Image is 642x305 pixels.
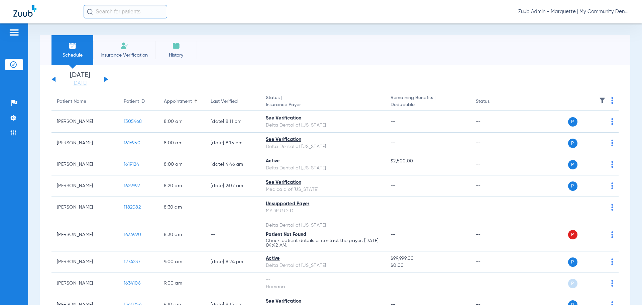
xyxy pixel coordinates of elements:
span: $2,500.00 [391,158,465,165]
div: See Verification [266,298,380,305]
img: hamburger-icon [9,28,19,36]
img: group-dot-blue.svg [611,204,613,211]
div: Delta Dental of [US_STATE] [266,143,380,150]
img: Zuub Logo [13,5,36,17]
img: Search Icon [87,9,93,15]
div: Active [266,255,380,262]
div: Active [266,158,380,165]
span: P [568,117,577,127]
p: Check patient details or contact the payer. [DATE] 04:42 AM. [266,238,380,248]
img: Schedule [69,42,77,50]
td: [DATE] 2:07 AM [205,175,260,197]
td: [PERSON_NAME] [51,218,118,251]
td: -- [470,111,516,133]
img: group-dot-blue.svg [611,140,613,146]
span: 1619124 [124,162,139,167]
span: Patient Not Found [266,232,306,237]
div: Delta Dental of [US_STATE] [266,222,380,229]
div: See Verification [266,136,380,143]
td: -- [205,273,260,294]
td: [PERSON_NAME] [51,251,118,273]
span: $0.00 [391,262,465,269]
span: 1274237 [124,259,140,264]
td: [PERSON_NAME] [51,154,118,175]
div: Delta Dental of [US_STATE] [266,262,380,269]
th: Status | [260,92,385,111]
div: Patient Name [57,98,113,105]
td: 8:00 AM [158,111,205,133]
span: -- [391,141,396,145]
span: 1616950 [124,141,140,145]
span: History [160,52,192,59]
div: Appointment [164,98,192,105]
td: 8:20 AM [158,175,205,197]
span: 1305468 [124,119,142,124]
td: [PERSON_NAME] [51,133,118,154]
td: -- [470,154,516,175]
div: Delta Dental of [US_STATE] [266,165,380,172]
td: 8:30 AM [158,218,205,251]
a: [DATE] [60,80,100,87]
span: 1182082 [124,205,141,210]
td: 8:30 AM [158,197,205,218]
td: -- [470,251,516,273]
td: -- [470,175,516,197]
td: 9:00 AM [158,251,205,273]
div: Patient ID [124,98,153,105]
div: MYDP GOLD [266,208,380,215]
img: group-dot-blue.svg [611,161,613,168]
span: Deductible [391,101,465,108]
img: x.svg [596,258,603,265]
div: Delta Dental of [US_STATE] [266,122,380,129]
td: 9:00 AM [158,273,205,294]
span: -- [391,165,465,172]
span: P [568,257,577,267]
span: P [568,279,577,288]
span: Insurance Payer [266,101,380,108]
span: -- [391,281,396,286]
td: -- [205,218,260,251]
img: group-dot-blue.svg [611,97,613,104]
input: Search for patients [84,5,167,18]
img: x.svg [596,140,603,146]
td: [DATE] 8:11 PM [205,111,260,133]
img: group-dot-blue.svg [611,182,613,189]
li: [DATE] [60,72,100,87]
img: x.svg [596,231,603,238]
span: P [568,181,577,191]
td: [PERSON_NAME] [51,111,118,133]
span: P [568,160,577,169]
td: -- [205,197,260,218]
img: group-dot-blue.svg [611,231,613,238]
th: Status [470,92,516,111]
img: x.svg [596,204,603,211]
td: [PERSON_NAME] [51,197,118,218]
td: 8:00 AM [158,154,205,175]
span: 1634106 [124,281,140,286]
td: [DATE] 4:46 AM [205,154,260,175]
span: -- [391,183,396,188]
td: -- [470,133,516,154]
span: 1634990 [124,232,141,237]
div: Patient Name [57,98,86,105]
td: -- [470,273,516,294]
div: See Verification [266,115,380,122]
span: -- [391,205,396,210]
td: [PERSON_NAME] [51,175,118,197]
div: Medicaid of [US_STATE] [266,186,380,193]
div: Last Verified [211,98,255,105]
span: -- [391,119,396,124]
td: [DATE] 8:15 PM [205,133,260,154]
div: Patient ID [124,98,145,105]
img: x.svg [596,118,603,125]
span: $99,999.00 [391,255,465,262]
th: Remaining Benefits | [385,92,470,111]
div: Humana [266,284,380,291]
div: Unsupported Payer [266,201,380,208]
td: -- [470,218,516,251]
div: -- [266,277,380,284]
img: filter.svg [599,97,606,104]
td: 8:00 AM [158,133,205,154]
img: group-dot-blue.svg [611,118,613,125]
img: group-dot-blue.svg [611,258,613,265]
